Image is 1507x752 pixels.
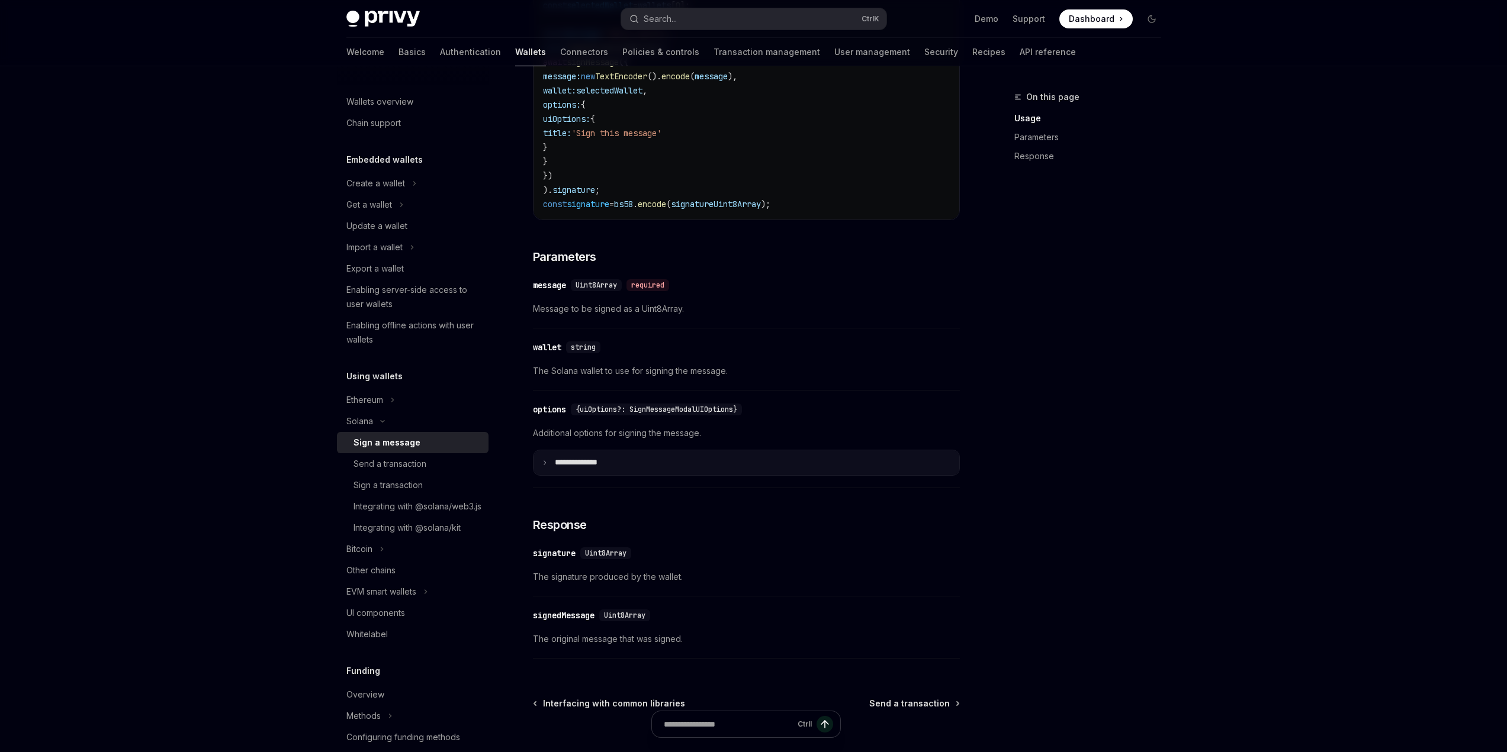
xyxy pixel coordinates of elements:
span: selectedWallet [576,85,642,96]
a: Wallets [515,38,546,66]
a: Dashboard [1059,9,1133,28]
span: new [581,71,595,82]
div: Methods [346,709,381,723]
span: title: [543,128,571,138]
span: encode [638,199,666,209]
a: Enabling server-side access to user wallets [337,279,489,315]
a: Basics [399,38,426,66]
span: Message to be signed as a Uint8Array. [533,302,960,316]
span: TextEncoder [595,71,647,82]
span: options: [543,99,581,110]
button: Send message [817,716,833,732]
div: signature [533,547,576,559]
a: Wallets overview [337,91,489,112]
span: Send a transaction [869,698,950,709]
span: uiOptions: [543,114,590,124]
a: Whitelabel [337,624,489,645]
div: EVM smart wallets [346,585,416,599]
span: , [642,85,647,96]
span: ); [761,199,770,209]
span: The original message that was signed. [533,632,960,646]
div: signedMessage [533,609,595,621]
span: { [590,114,595,124]
span: ). [543,185,552,195]
a: Other chains [337,560,489,581]
a: Enabling offline actions with user wallets [337,315,489,350]
span: const [543,199,567,209]
span: signatureUint8Array [671,199,761,209]
button: Toggle EVM smart wallets section [337,581,489,602]
a: Response [1014,147,1171,166]
span: ; [595,185,600,195]
span: 'Sign this message' [571,128,661,138]
span: Uint8Array [585,548,626,558]
span: message [695,71,728,82]
div: Import a wallet [346,240,403,254]
a: Chain support [337,112,489,134]
div: Configuring funding methods [346,730,460,744]
div: Export a wallet [346,262,404,276]
a: Transaction management [714,38,820,66]
button: Toggle Methods section [337,705,489,727]
div: Integrating with @solana/kit [354,521,461,535]
div: Solana [346,414,373,428]
div: Sign a transaction [354,478,423,492]
button: Toggle Create a wallet section [337,173,489,194]
button: Toggle Get a wallet section [337,194,489,215]
span: ( [666,199,671,209]
span: message: [543,71,581,82]
a: Export a wallet [337,258,489,279]
img: dark logo [346,11,420,27]
span: } [543,156,548,167]
a: Security [924,38,958,66]
div: required [626,279,669,291]
a: Integrating with @solana/kit [337,517,489,538]
a: Overview [337,684,489,705]
span: ( [690,71,695,82]
span: wallet: [543,85,576,96]
a: UI components [337,602,489,624]
div: Update a wallet [346,219,407,233]
span: Parameters [533,248,596,265]
span: ), [728,71,737,82]
span: bs58 [614,199,633,209]
div: Overview [346,688,384,702]
a: Connectors [560,38,608,66]
div: Wallets overview [346,95,413,109]
div: Other chains [346,563,396,577]
div: wallet [533,341,561,353]
span: signature [552,185,595,195]
div: Whitelabel [346,627,388,641]
div: options [533,404,566,415]
button: Toggle Solana section [337,411,489,432]
span: Additional options for signing the message. [533,426,960,440]
span: Dashboard [1069,13,1114,25]
span: Uint8Array [604,611,645,620]
a: API reference [1020,38,1076,66]
button: Toggle Import a wallet section [337,237,489,258]
button: Open search [621,8,886,30]
a: Update a wallet [337,215,489,237]
div: Get a wallet [346,198,392,212]
div: Enabling server-side access to user wallets [346,283,481,311]
a: Sign a message [337,432,489,453]
span: The signature produced by the wallet. [533,570,960,584]
a: Recipes [972,38,1005,66]
span: Ctrl K [862,14,879,24]
a: Support [1013,13,1045,25]
div: Integrating with @solana/web3.js [354,499,481,514]
a: Usage [1014,109,1171,128]
a: Integrating with @solana/web3.js [337,496,489,517]
a: Send a transaction [337,453,489,475]
span: (). [647,71,661,82]
span: . [633,199,638,209]
div: Enabling offline actions with user wallets [346,318,481,347]
button: Toggle Ethereum section [337,389,489,411]
div: Send a transaction [354,457,426,471]
span: { [581,99,586,110]
span: On this page [1026,90,1079,104]
span: Uint8Array [576,280,617,290]
a: Policies & controls [622,38,699,66]
a: Demo [975,13,998,25]
div: message [533,279,566,291]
